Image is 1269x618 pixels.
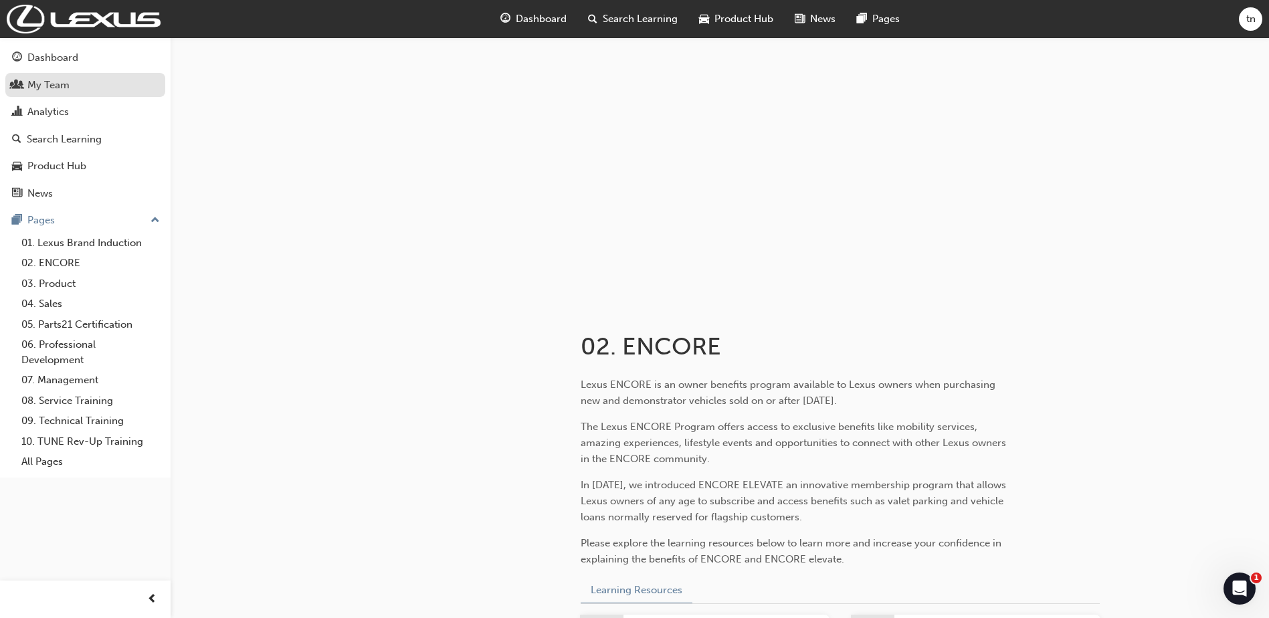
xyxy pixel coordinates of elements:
span: In [DATE], we introduced ENCORE ELEVATE an innovative membership program that allows Lexus owners... [581,479,1009,523]
a: 08. Service Training [16,391,165,411]
a: search-iconSearch Learning [577,5,688,33]
span: news-icon [12,188,22,200]
span: Pages [872,11,900,27]
a: pages-iconPages [846,5,910,33]
span: search-icon [12,134,21,146]
span: guage-icon [500,11,510,27]
img: Trak [7,5,161,33]
span: News [810,11,836,27]
span: guage-icon [12,52,22,64]
a: 04. Sales [16,294,165,314]
a: news-iconNews [784,5,846,33]
span: Lexus ENCORE is an owner benefits program available to Lexus owners when purchasing new and demon... [581,379,998,407]
span: pages-icon [857,11,867,27]
button: tn [1239,7,1262,31]
a: All Pages [16,451,165,472]
a: 05. Parts21 Certification [16,314,165,335]
div: News [27,186,53,201]
a: Dashboard [5,45,165,70]
span: people-icon [12,80,22,92]
span: search-icon [588,11,597,27]
a: car-iconProduct Hub [688,5,784,33]
span: 1 [1251,573,1262,583]
a: 10. TUNE Rev-Up Training [16,431,165,452]
span: chart-icon [12,106,22,118]
a: 07. Management [16,370,165,391]
span: tn [1246,11,1256,27]
button: Pages [5,208,165,233]
span: Search Learning [603,11,678,27]
button: Learning Resources [581,577,692,603]
iframe: Intercom live chat [1224,573,1256,605]
span: car-icon [12,161,22,173]
a: 09. Technical Training [16,411,165,431]
span: prev-icon [147,591,157,608]
a: My Team [5,73,165,98]
a: Analytics [5,100,165,124]
div: Pages [27,213,55,228]
div: Product Hub [27,159,86,174]
a: 06. Professional Development [16,334,165,370]
div: Search Learning [27,132,102,147]
span: news-icon [795,11,805,27]
span: Product Hub [714,11,773,27]
a: Search Learning [5,127,165,152]
span: car-icon [699,11,709,27]
span: pages-icon [12,215,22,227]
div: Dashboard [27,50,78,66]
h1: 02. ENCORE [581,332,1019,361]
a: Product Hub [5,154,165,179]
div: Analytics [27,104,69,120]
div: My Team [27,78,70,93]
span: up-icon [151,212,160,229]
a: 03. Product [16,274,165,294]
a: News [5,181,165,206]
a: guage-iconDashboard [490,5,577,33]
span: Dashboard [516,11,567,27]
button: DashboardMy TeamAnalyticsSearch LearningProduct HubNews [5,43,165,208]
a: 01. Lexus Brand Induction [16,233,165,253]
span: The Lexus ENCORE Program offers access to exclusive benefits like mobility services, amazing expe... [581,421,1009,465]
span: Please explore the learning resources below to learn more and increase your confidence in explain... [581,537,1004,565]
a: 02. ENCORE [16,253,165,274]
